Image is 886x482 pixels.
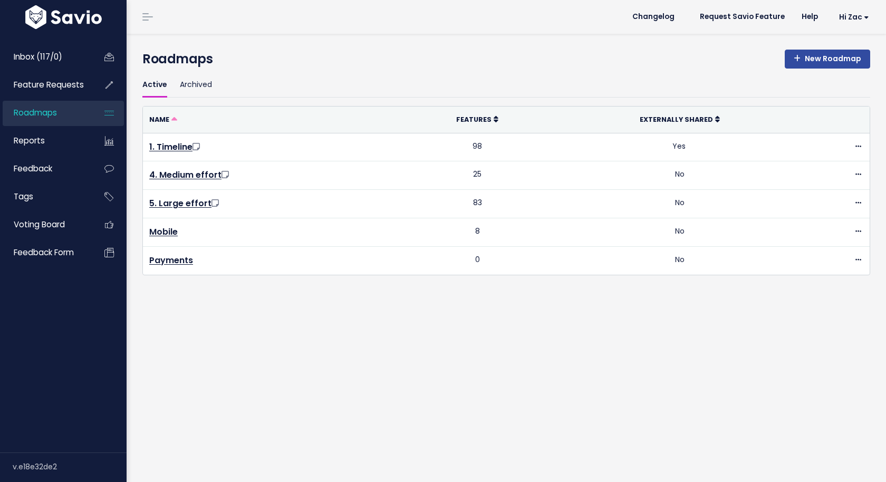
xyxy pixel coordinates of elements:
a: Roadmaps [3,101,88,125]
a: Feature Requests [3,73,88,97]
td: No [553,246,807,274]
a: Hi Zac [826,9,878,25]
a: New Roadmap [785,50,870,69]
a: Voting Board [3,213,88,237]
a: Inbox (117/0) [3,45,88,69]
a: Mobile [149,226,178,238]
span: Feedback form [14,247,74,258]
h4: Roadmaps [142,50,870,69]
span: Inbox (117/0) [14,51,62,62]
a: Externally Shared [640,114,720,124]
a: Payments [149,254,193,266]
span: Hi Zac [839,13,869,21]
span: Name [149,115,169,124]
a: Request Savio Feature [691,9,793,25]
td: 25 [402,161,552,190]
a: Reports [3,129,88,153]
td: 0 [402,246,552,274]
td: No [553,218,807,246]
span: Tags [14,191,33,202]
span: Feedback [14,163,52,174]
td: 83 [402,190,552,218]
a: Feedback [3,157,88,181]
td: 98 [402,133,552,161]
a: Active [142,73,167,98]
td: Yes [553,133,807,161]
a: 1. Timeline [149,141,202,153]
span: Reports [14,135,45,146]
span: Changelog [632,13,675,21]
td: 8 [402,218,552,246]
a: Help [793,9,826,25]
td: No [553,190,807,218]
a: Name [149,114,177,124]
img: logo-white.9d6f32f41409.svg [23,5,104,29]
a: Feedback form [3,240,88,265]
a: Features [456,114,498,124]
span: Voting Board [14,219,65,230]
span: Feature Requests [14,79,84,90]
td: No [553,161,807,190]
a: Tags [3,185,88,209]
a: 5. Large effort [149,197,221,209]
a: 4. Medium effort [149,169,231,181]
span: Roadmaps [14,107,57,118]
a: Archived [180,73,212,98]
span: Features [456,115,492,124]
span: Externally Shared [640,115,713,124]
div: v.e18e32de2 [13,453,127,480]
